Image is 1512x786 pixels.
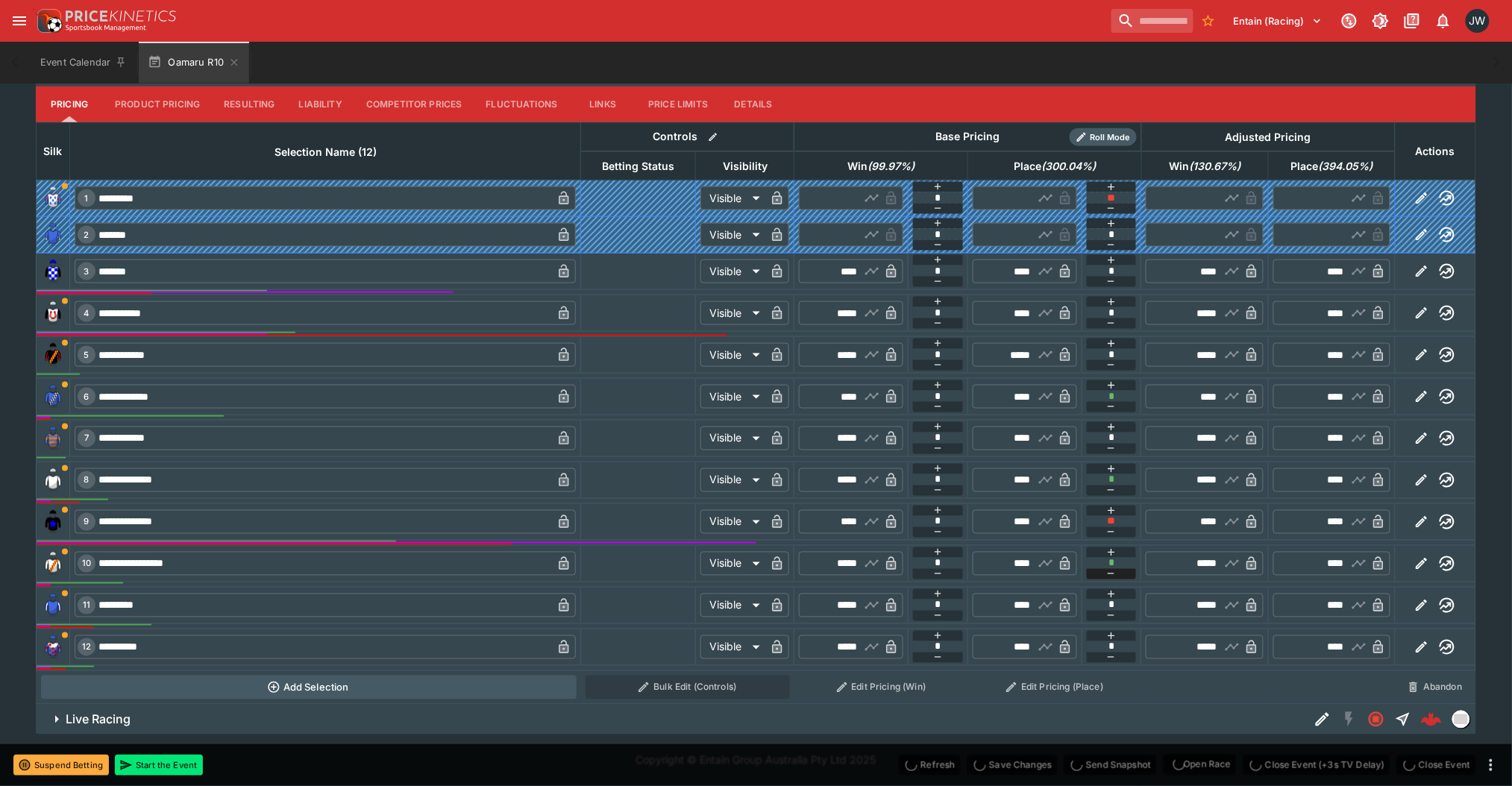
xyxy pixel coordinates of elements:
[474,87,570,122] button: Fluctuations
[1309,706,1336,733] button: Edit Detail
[868,157,915,175] em: ( 99.97 %)
[569,87,636,122] button: Links
[1466,9,1490,33] div: Jayden Wyke
[1390,706,1417,733] button: Straight
[1452,711,1470,729] div: liveracing
[1363,706,1390,733] button: Closed
[13,755,109,776] button: Suspend Betting
[700,594,765,617] div: Visible
[700,427,765,450] div: Visible
[1417,705,1446,735] a: 5a388710-ebff-42bf-86b1-1b600419d41a
[1482,756,1500,774] button: more
[1336,706,1363,733] button: SGM Disabled
[41,676,577,699] button: Add Selection
[1318,157,1373,175] em: ( 394.05 %)
[1395,122,1475,180] th: Actions
[1421,709,1442,730] img: logo-cerberus--red.svg
[41,186,65,210] img: runner 1
[41,552,65,576] img: runner 10
[1399,676,1471,699] button: Abandon
[1085,131,1137,144] span: Roll Mode
[41,385,65,409] img: runner 6
[1461,4,1494,37] button: Jayden Wyke
[799,676,964,699] button: Edit Pricing (Win)
[36,705,1309,735] button: Live Racing
[139,42,249,84] button: Oamaru R10
[81,350,92,360] span: 5
[1367,7,1394,34] button: Toggle light/dark mode
[80,600,93,611] span: 11
[1111,9,1193,33] input: search
[700,552,765,576] div: Visible
[81,517,92,527] span: 9
[1196,9,1220,33] button: No Bookmarks
[41,468,65,492] img: runner 8
[258,143,393,161] span: Selection Name (12)
[586,676,790,699] button: Bulk Edit (Controls)
[81,392,92,402] span: 6
[66,712,131,728] h6: Live Racing
[1189,157,1240,175] em: ( 130.67 %)
[41,594,65,617] img: runner 11
[41,510,65,534] img: runner 9
[36,87,103,122] button: Pricing
[700,510,765,534] div: Visible
[41,223,65,247] img: runner 2
[103,87,212,122] button: Product Pricing
[81,475,92,485] span: 8
[41,260,65,283] img: runner 3
[1367,711,1385,729] svg: Closed
[1152,157,1257,175] span: Win(130.67%)
[81,266,92,277] span: 3
[1336,7,1363,34] button: Connected to PK
[41,343,65,367] img: runner 5
[700,385,765,409] div: Visible
[41,635,65,659] img: runner 12
[1070,128,1137,146] div: Show/hide Price Roll mode configuration.
[997,157,1112,175] span: Place(300.04%)
[212,87,286,122] button: Resulting
[720,87,787,122] button: Details
[354,87,474,122] button: Competitor Prices
[973,676,1138,699] button: Edit Pricing (Place)
[1274,157,1389,175] span: Place(394.05%)
[700,223,765,247] div: Visible
[115,755,203,776] button: Start the Event
[287,87,354,122] button: Liability
[81,230,92,240] span: 2
[700,186,765,210] div: Visible
[706,157,784,175] span: Visibility
[930,128,1006,146] div: Base Pricing
[1141,122,1395,151] th: Adjusted Pricing
[700,260,765,283] div: Visible
[1225,9,1331,33] button: Select Tenant
[1421,709,1442,730] div: 5a388710-ebff-42bf-86b1-1b600419d41a
[1163,754,1237,775] div: split button
[581,122,794,151] th: Controls
[79,642,94,653] span: 12
[31,42,136,84] button: Event Calendar
[66,10,176,22] img: PriceKinetics
[6,7,33,34] button: open drawer
[700,635,765,659] div: Visible
[1430,7,1457,34] button: Notifications
[79,559,94,569] span: 10
[586,157,691,175] span: Betting Status
[41,301,65,325] img: runner 4
[636,87,720,122] button: Price Limits
[700,301,765,325] div: Visible
[700,468,765,492] div: Visible
[1453,711,1469,728] img: liveracing
[82,193,92,204] span: 1
[703,128,723,147] button: Bulk edit
[831,157,931,175] span: Win(99.97%)
[33,6,63,36] img: PriceKinetics Logo
[41,427,65,450] img: runner 7
[37,122,70,180] th: Silk
[81,433,92,444] span: 7
[66,25,146,31] img: Sportsbook Management
[81,308,92,318] span: 4
[1399,7,1425,34] button: Documentation
[1041,157,1096,175] em: ( 300.04 %)
[700,343,765,367] div: Visible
